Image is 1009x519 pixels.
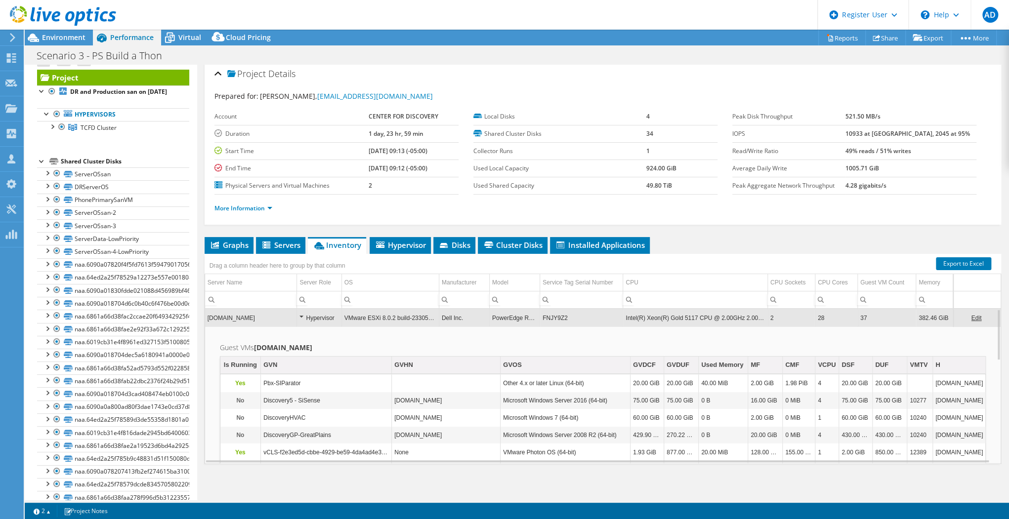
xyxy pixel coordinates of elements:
[37,121,189,134] a: TCFD Cluster
[699,357,748,374] td: Used Memory Column
[916,291,953,308] td: Column Memory, Filter cell
[664,392,699,409] td: Column GVDUF, Value 75.00 GiB
[623,309,767,326] td: Column CPU, Value Intel(R) Xeon(R) Gold 5117 CPU @ 2.00GHz 2.00 GHz
[489,274,540,291] td: Model Column
[214,204,272,212] a: More Information
[261,392,392,409] td: Column GVN, Value Discovery5 - SiSense
[369,181,372,190] b: 2
[37,465,189,478] a: naa.6090a078207413fb2ef274615ba31002
[748,357,783,374] td: MF Column
[951,30,997,45] a: More
[699,375,748,392] td: Column Used Memory, Value 40.00 MiB
[214,181,369,191] label: Physical Servers and Virtual Machines
[857,274,916,291] td: Guest VM Count Column
[438,240,470,250] span: Disks
[268,68,295,80] span: Details
[783,357,815,374] td: CMF Column
[341,291,439,308] td: Column OS, Filter cell
[631,427,664,444] td: Column GVDCF, Value 429.90 GiB
[631,375,664,392] td: Column GVDCF, Value 20.00 GiB
[317,91,433,101] a: [EMAIL_ADDRESS][DOMAIN_NAME]
[631,357,664,374] td: GVDCF Column
[770,277,805,288] div: CPU Sockets
[223,377,258,389] p: Yes
[501,409,631,427] td: Column GVOS, Value Microsoft Windows 7 (64-bit)
[751,359,760,371] div: MF
[37,426,189,439] a: naa.6019cb31e4f816dade2945bd6400603e
[37,284,189,297] a: naa.6090a01830fdde021088d456989bf46d
[907,409,933,427] td: Column VMTV, Value 10240
[936,257,991,270] a: Export to Excel
[664,375,699,392] td: Column GVDUF, Value 20.00 GiB
[845,164,879,172] b: 1005.71 GiB
[907,357,933,374] td: VMTV Column
[37,206,189,219] a: ServerOSsan-2
[732,129,845,139] label: IOPS
[873,375,907,392] td: Column DUF, Value 20.00 GiB
[220,444,261,461] td: Column Is Running, Value Yes
[37,85,189,98] a: DR and Production san on [DATE]
[214,129,369,139] label: Duration
[37,452,189,465] a: naa.64ed2a25f785b9c48831d51f150080d0
[178,33,201,42] span: Virtual
[439,291,489,308] td: Column Manufacturer, Filter cell
[815,392,839,409] td: Column VCPU, Value 4
[873,392,907,409] td: Column DUF, Value 75.00 GiB
[732,163,845,173] label: Average Daily Write
[42,33,85,42] span: Environment
[37,374,189,387] a: naa.6861a66d38fab22dbc2376f24b29d51a
[392,392,501,409] td: Column GVHN, Value Discovery5.MainCampus.sdtc.org
[907,375,933,392] td: Column VMTV, Value
[783,375,815,392] td: Column CMF, Value 1.98 PiB
[845,112,880,120] b: 521.50 MB/s
[32,50,177,61] h1: Scenario 3 - PS Build a Thon
[543,277,613,288] div: Service Tag Serial Number
[261,427,392,444] td: Column GVN, Value DiscoveryGP-GreatPlains
[205,309,297,326] td: Column Server Name, Value esxicarrus2.maincampus.sdtc.org
[839,444,873,461] td: Column DSF, Value 2.00 GiB
[971,315,981,321] a: Edit
[540,291,623,308] td: Column Service Tag Serial Number, Filter cell
[748,427,783,444] td: Column MF, Value 20.00 GiB
[873,409,907,427] td: Column DUF, Value 60.00 GiB
[815,357,839,374] td: VCPU Column
[501,357,631,374] td: GVOS Column
[873,444,907,461] td: Column DUF, Value 850.00 MiB
[767,274,815,291] td: CPU Sockets Column
[369,112,438,120] b: CENTER FOR DISCOVERY
[261,375,392,392] td: Column GVN, Value Pbx-SIParator
[699,444,748,461] td: Column Used Memory, Value 20.00 MiB
[699,427,748,444] td: Column Used Memory, Value 0 B
[732,181,845,191] label: Peak Aggregate Network Throughput
[501,375,631,392] td: Column GVOS, Value Other 4.x or later Linux (64-bit)
[214,112,369,121] label: Account
[473,129,646,139] label: Shared Cluster Disks
[921,10,929,19] svg: \n
[223,429,258,441] p: No
[210,240,249,250] span: Graphs
[439,309,489,326] td: Column Manufacturer, Value Dell Inc.
[473,112,646,121] label: Local Disks
[220,342,986,354] h2: Guest VMs
[227,69,266,79] span: Project
[254,343,312,352] b: [DOMAIN_NAME]
[214,91,258,101] label: Prepared for:
[910,359,927,371] div: VMTV
[916,309,953,326] td: Column Memory, Value 382.46 GiB
[839,375,873,392] td: Column DSF, Value 20.00 GiB
[783,392,815,409] td: Column CMF, Value 0 MiB
[37,232,189,245] a: ServerData-LowPriority
[37,258,189,271] a: naa.6090a07820f4f5fd7613f59479017056
[223,446,258,458] p: Yes
[907,427,933,444] td: Column VMTV, Value 10240
[732,146,845,156] label: Read/Write Ratio
[815,274,857,291] td: CPU Cores Column
[699,392,748,409] td: Column Used Memory, Value 0 B
[297,309,341,326] td: Column Server Role, Value Hypervisor
[935,359,940,371] div: H
[815,291,857,308] td: Column CPU Cores, Filter cell
[857,309,916,326] td: Column Guest VM Count, Value 37
[214,163,369,173] label: End Time
[982,7,998,23] span: AD
[261,409,392,427] td: Column GVN, Value DiscoveryHVAC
